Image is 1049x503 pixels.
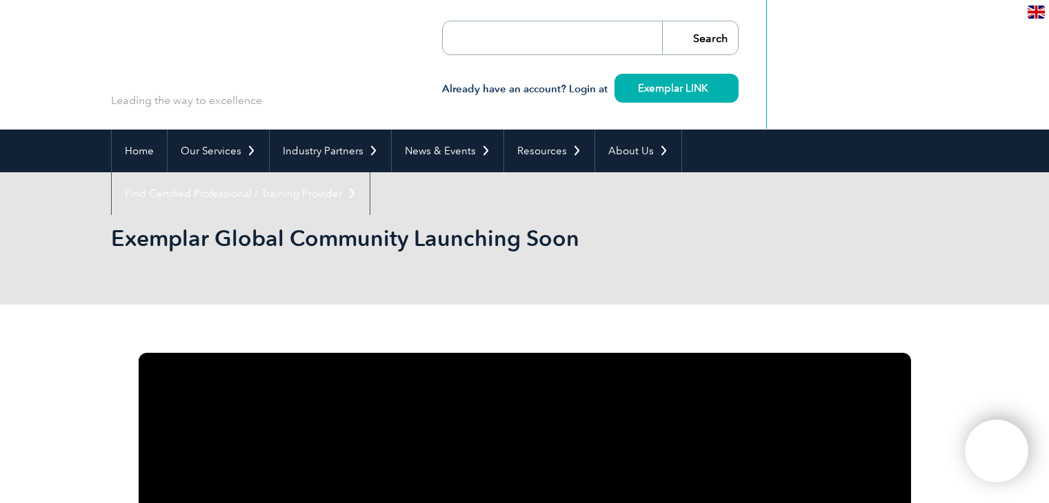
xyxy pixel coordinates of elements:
a: Home [112,130,167,172]
img: en [1028,6,1045,19]
a: Exemplar LINK [615,74,739,103]
a: Industry Partners [270,130,391,172]
a: News & Events [392,130,503,172]
a: Find Certified Professional / Training Provider [112,172,370,215]
a: Our Services [168,130,269,172]
p: Leading the way to excellence [111,93,262,108]
img: svg+xml;nitro-empty-id=MzUxOjIzMg==-1;base64,PHN2ZyB2aWV3Qm94PSIwIDAgMTEgMTEiIHdpZHRoPSIxMSIgaGVp... [708,84,715,92]
img: svg+xml;nitro-empty-id=MTMzODoxMTY=-1;base64,PHN2ZyB2aWV3Qm94PSIwIDAgNDAwIDQwMCIgd2lkdGg9IjQwMCIg... [979,434,1014,469]
h2: Exemplar Global Community Launching Soon [111,227,690,249]
a: About Us [595,130,681,172]
input: Search [662,21,738,54]
h3: Already have an account? Login at [442,81,739,98]
a: Resources [504,130,595,172]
